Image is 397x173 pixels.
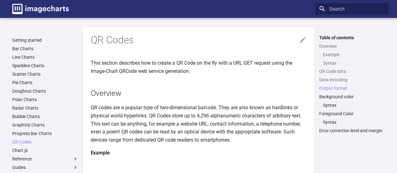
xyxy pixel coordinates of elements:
label: Guides [12,165,78,170]
a: Error correction level and margin [319,128,385,133]
nav: Foreground Color [319,119,385,125]
a: Sparkline Charts [12,63,78,68]
a: Chart.js [12,148,78,153]
a: Scatter Charts [12,71,78,77]
a: QR Code data [319,68,385,74]
a: Syntax [323,102,385,108]
a: Radar Charts [12,105,78,111]
p: This section describes how to create a QR Code on the fly with a URL GET request using the Image-... [91,59,307,75]
a: Foreground Color [319,111,385,116]
a: GraphViz Charts [12,122,78,128]
a: Polar Charts [12,97,78,102]
a: Image-Charts documentation [10,1,71,17]
a: Bubble Charts [12,114,78,119]
a: QR Codes [12,139,78,145]
nav: Table of contents [315,35,389,134]
img: logo [12,4,69,14]
label: Table of contents [315,35,389,41]
a: Bar Charts [12,46,78,51]
a: Line Charts [12,54,78,60]
h4: Example [91,149,307,157]
h1: QR Codes [91,34,307,47]
h2: Overview [91,88,307,99]
p: QR codes are a popular type of two-dimensional barcode. They are also known as hardlinks or physi... [91,104,307,144]
nav: Overview [319,52,385,66]
a: Example [323,52,385,57]
a: Pie Charts [12,80,78,85]
a: Syntax [323,119,385,125]
a: Data encoding [319,77,385,83]
a: Progress Bar Charts [12,131,78,136]
a: Output format [319,85,385,91]
a: Background color [319,94,385,100]
input: Search [315,3,389,14]
nav: Background color [319,102,385,108]
label: Reference [12,156,78,162]
a: Overview [319,43,385,49]
a: Syntax [323,60,385,66]
a: Doughnut Charts [12,88,78,94]
a: Getting started [12,37,78,43]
